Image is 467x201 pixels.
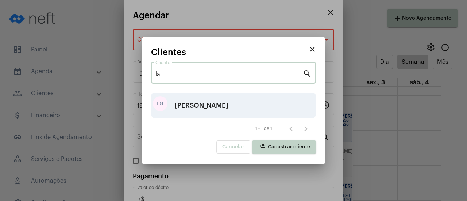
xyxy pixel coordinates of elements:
button: Próxima página [298,121,313,136]
div: LG [153,96,167,111]
button: Cancelar [216,140,250,154]
mat-icon: person_add [258,143,267,152]
span: Cadastrar cliente [258,144,310,150]
mat-icon: search [303,69,312,78]
span: Clientes [151,47,186,57]
button: Página anterior [284,121,298,136]
span: Cancelar [222,144,244,150]
input: Pesquisar cliente [155,71,303,78]
mat-icon: close [308,45,317,54]
button: Cadastrar cliente [252,140,316,154]
div: [PERSON_NAME] [175,94,228,116]
div: 1 - 1 de 1 [255,126,272,131]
